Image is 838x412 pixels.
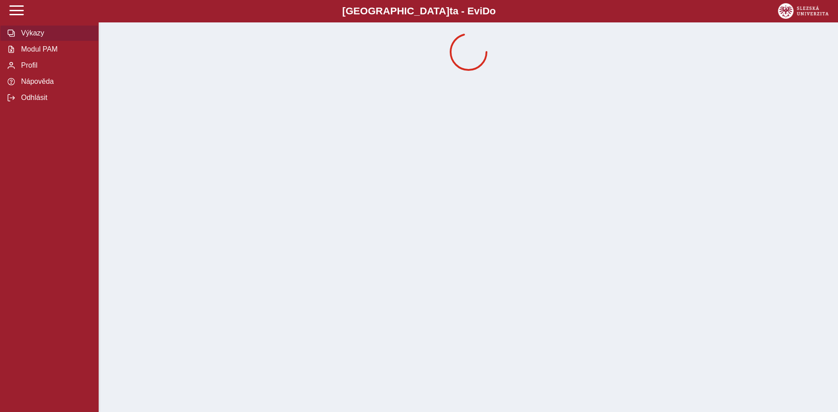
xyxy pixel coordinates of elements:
span: Odhlásit [18,94,91,102]
span: Výkazy [18,29,91,37]
b: [GEOGRAPHIC_DATA] a - Evi [27,5,811,17]
img: logo_web_su.png [778,3,829,19]
span: Nápověda [18,78,91,86]
span: Profil [18,61,91,69]
span: D [482,5,490,17]
span: Modul PAM [18,45,91,53]
span: t [449,5,452,17]
span: o [490,5,496,17]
